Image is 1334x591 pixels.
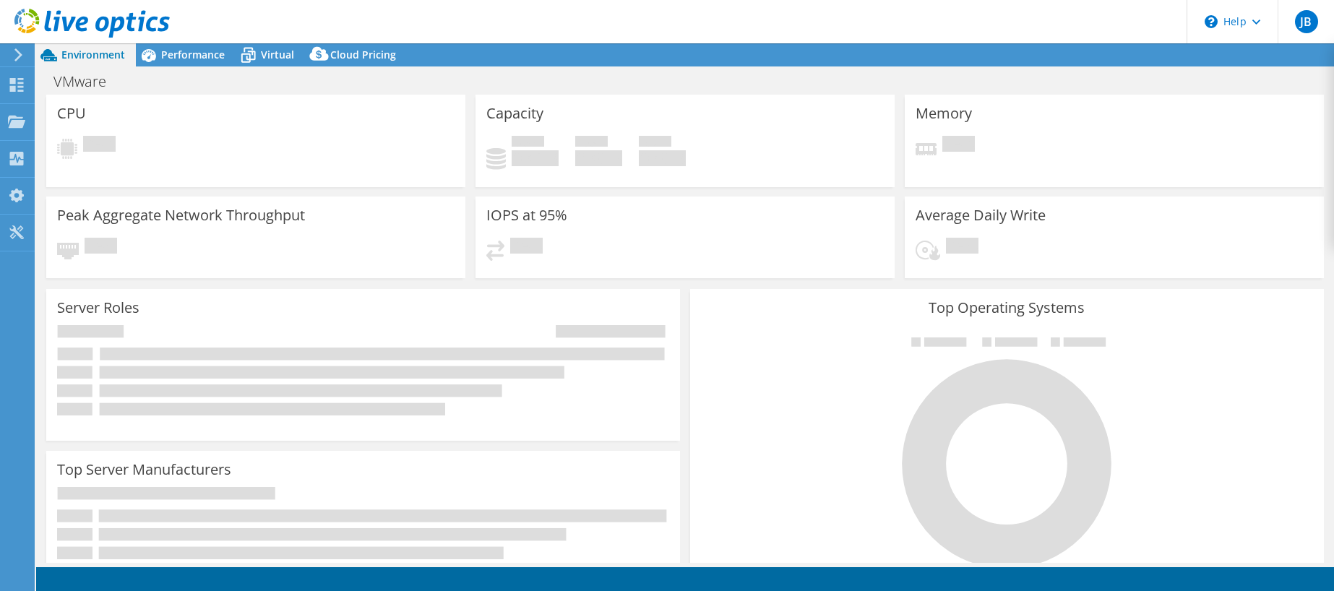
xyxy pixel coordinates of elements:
span: Free [575,136,608,150]
span: Pending [85,238,117,257]
span: JB [1295,10,1318,33]
span: Virtual [261,48,294,61]
span: Environment [61,48,125,61]
h3: Server Roles [57,300,139,316]
h4: 0 GiB [512,150,559,166]
h3: Peak Aggregate Network Throughput [57,207,305,223]
span: Used [512,136,544,150]
svg: \n [1205,15,1218,28]
span: Pending [510,238,543,257]
span: Pending [946,238,978,257]
span: Pending [83,136,116,155]
h3: Top Server Manufacturers [57,462,231,478]
h3: Top Operating Systems [701,300,1313,316]
h4: 0 GiB [575,150,622,166]
span: Total [639,136,671,150]
span: Performance [161,48,225,61]
h3: Capacity [486,105,543,121]
h3: Memory [916,105,972,121]
h3: IOPS at 95% [486,207,567,223]
span: Pending [942,136,975,155]
h4: 0 GiB [639,150,686,166]
span: Cloud Pricing [330,48,396,61]
h1: VMware [47,74,129,90]
h3: Average Daily Write [916,207,1046,223]
h3: CPU [57,105,86,121]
